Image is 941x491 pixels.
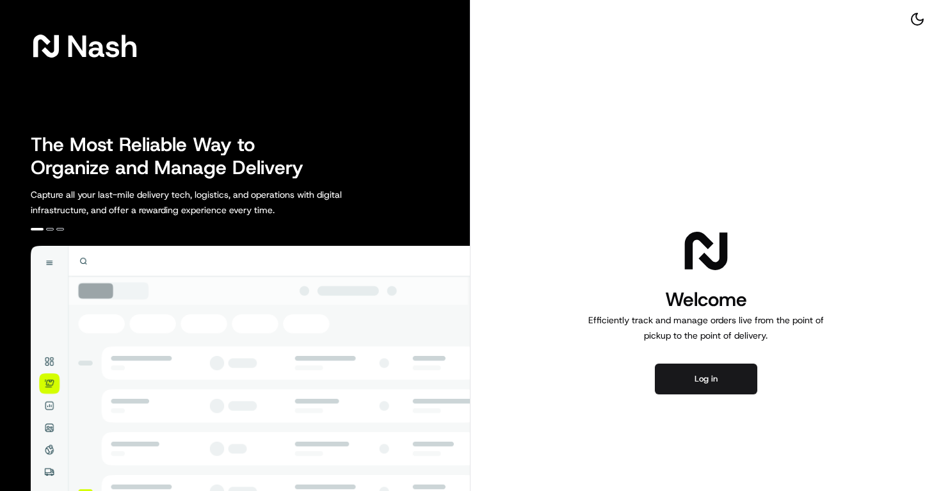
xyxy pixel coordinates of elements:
[583,312,829,343] p: Efficiently track and manage orders live from the point of pickup to the point of delivery.
[31,133,318,179] h2: The Most Reliable Way to Organize and Manage Delivery
[67,33,138,59] span: Nash
[583,287,829,312] h1: Welcome
[31,187,399,218] p: Capture all your last-mile delivery tech, logistics, and operations with digital infrastructure, ...
[655,364,757,394] button: Log in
